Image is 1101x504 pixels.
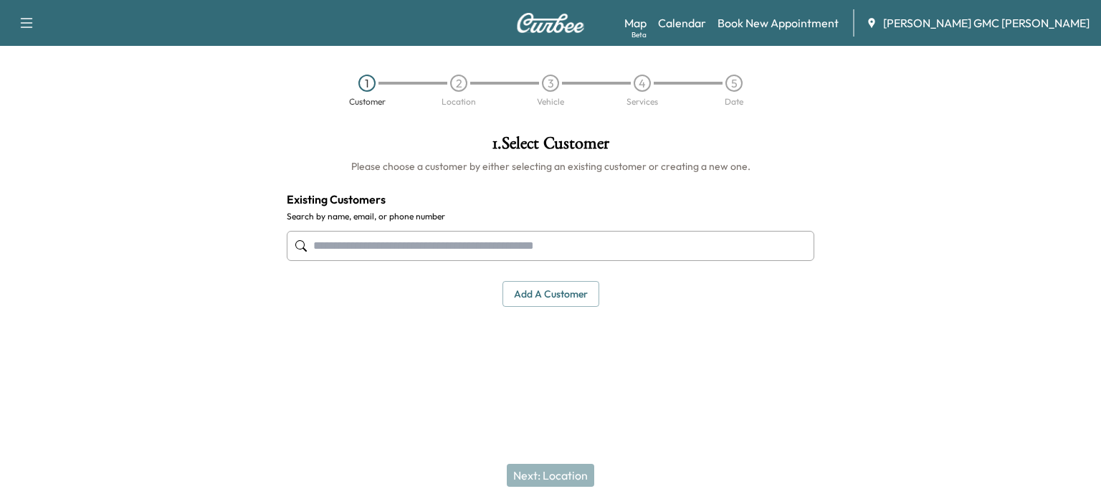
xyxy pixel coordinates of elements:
[287,159,814,173] h6: Please choose a customer by either selecting an existing customer or creating a new one.
[287,211,814,222] label: Search by name, email, or phone number
[631,29,647,40] div: Beta
[725,75,743,92] div: 5
[634,75,651,92] div: 4
[725,98,743,106] div: Date
[883,14,1090,32] span: [PERSON_NAME] GMC [PERSON_NAME]
[626,98,658,106] div: Services
[442,98,476,106] div: Location
[502,281,599,308] button: Add a customer
[516,13,585,33] img: Curbee Logo
[287,135,814,159] h1: 1 . Select Customer
[358,75,376,92] div: 1
[624,14,647,32] a: MapBeta
[537,98,564,106] div: Vehicle
[450,75,467,92] div: 2
[349,98,386,106] div: Customer
[287,191,814,208] h4: Existing Customers
[718,14,839,32] a: Book New Appointment
[658,14,706,32] a: Calendar
[542,75,559,92] div: 3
